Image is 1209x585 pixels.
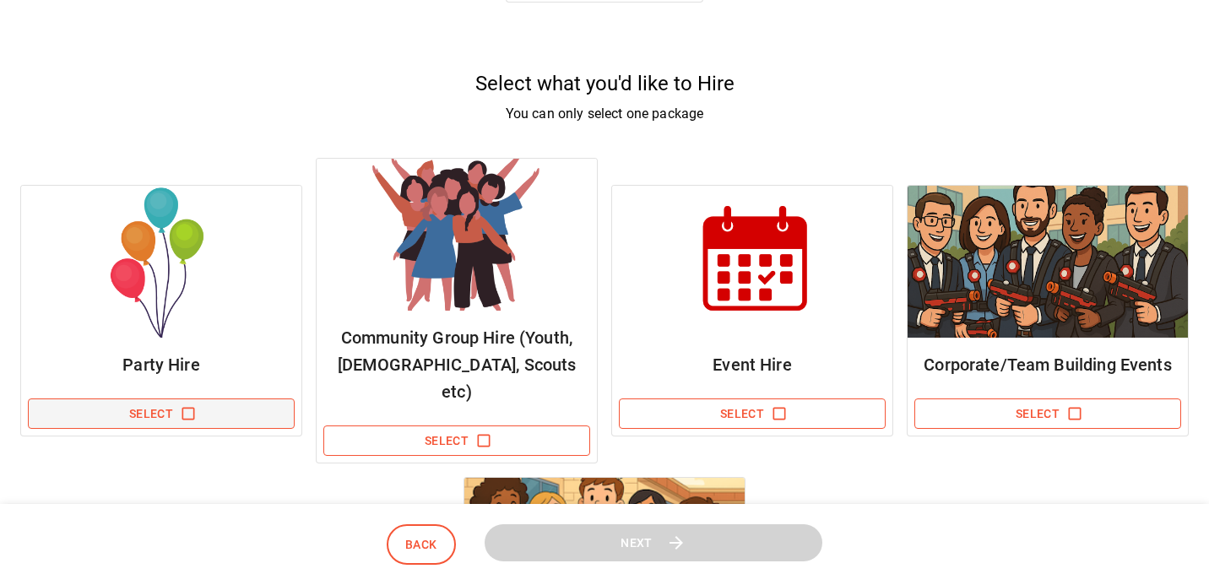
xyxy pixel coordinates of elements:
[28,398,295,430] button: Select
[323,425,590,457] button: Select
[20,70,1189,97] h5: Select what you'd like to Hire
[485,524,822,562] button: Next
[35,351,288,378] h6: Party Hire
[921,351,1174,378] h6: Corporate/Team Building Events
[626,351,879,378] h6: Event Hire
[317,159,597,311] img: Package
[621,533,653,554] span: Next
[405,534,437,555] span: Back
[387,524,456,566] button: Back
[612,186,892,338] img: Package
[908,186,1188,338] img: Package
[330,324,583,405] h6: Community Group Hire (Youth, [DEMOGRAPHIC_DATA], Scouts etc)
[20,104,1189,124] p: You can only select one package
[914,398,1181,430] button: Select
[21,186,301,338] img: Package
[619,398,886,430] button: Select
